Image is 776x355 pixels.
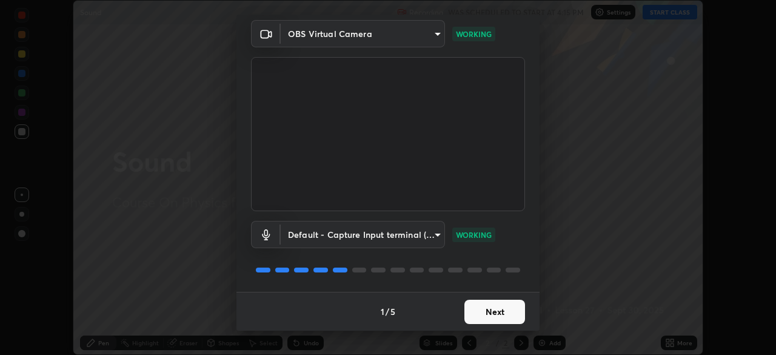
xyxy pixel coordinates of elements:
[281,221,445,248] div: OBS Virtual Camera
[456,29,492,39] p: WORKING
[390,305,395,318] h4: 5
[456,229,492,240] p: WORKING
[381,305,384,318] h4: 1
[386,305,389,318] h4: /
[464,300,525,324] button: Next
[281,20,445,47] div: OBS Virtual Camera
